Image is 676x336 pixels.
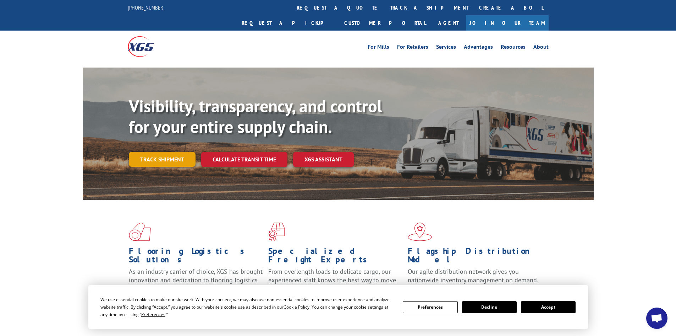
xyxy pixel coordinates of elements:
a: For Retailers [397,44,428,52]
button: Accept [521,301,576,313]
span: As an industry carrier of choice, XGS has brought innovation and dedication to flooring logistics... [129,267,263,293]
a: About [533,44,549,52]
span: Preferences [141,311,165,318]
a: Resources [501,44,526,52]
button: Decline [462,301,517,313]
a: [PHONE_NUMBER] [128,4,165,11]
a: XGS ASSISTANT [293,152,354,167]
a: Calculate transit time [201,152,287,167]
a: Track shipment [129,152,196,167]
div: We use essential cookies to make our site work. With your consent, we may also use non-essential ... [100,296,394,318]
div: Cookie Consent Prompt [88,285,588,329]
a: For Mills [368,44,389,52]
h1: Specialized Freight Experts [268,247,402,267]
h1: Flooring Logistics Solutions [129,247,263,267]
p: From overlength loads to delicate cargo, our experienced staff knows the best way to move your fr... [268,267,402,299]
a: Services [436,44,456,52]
a: Join Our Team [466,15,549,31]
a: Customer Portal [339,15,431,31]
img: xgs-icon-total-supply-chain-intelligence-red [129,223,151,241]
img: xgs-icon-focused-on-flooring-red [268,223,285,241]
h1: Flagship Distribution Model [408,247,542,267]
a: Agent [431,15,466,31]
a: Request a pickup [236,15,339,31]
span: Our agile distribution network gives you nationwide inventory management on demand. [408,267,538,284]
b: Visibility, transparency, and control for your entire supply chain. [129,95,382,138]
button: Preferences [403,301,457,313]
img: xgs-icon-flagship-distribution-model-red [408,223,432,241]
span: Cookie Policy [284,304,309,310]
a: Advantages [464,44,493,52]
div: Open chat [646,308,667,329]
